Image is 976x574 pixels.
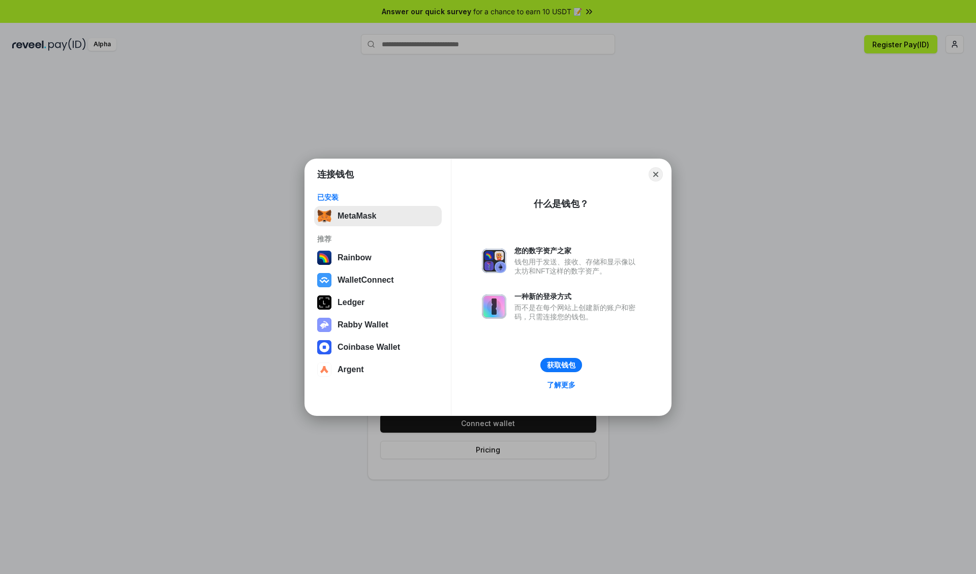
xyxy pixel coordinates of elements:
[314,292,442,313] button: Ledger
[314,315,442,335] button: Rabby Wallet
[514,257,640,276] div: 钱包用于发送、接收、存储和显示像以太坊和NFT这样的数字资产。
[338,320,388,329] div: Rabby Wallet
[317,209,331,223] img: svg+xml,%3Csvg%20fill%3D%22none%22%20height%3D%2233%22%20viewBox%3D%220%200%2035%2033%22%20width%...
[482,249,506,273] img: svg+xml,%3Csvg%20xmlns%3D%22http%3A%2F%2Fwww.w3.org%2F2000%2Fsvg%22%20fill%3D%22none%22%20viewBox...
[534,198,589,210] div: 什么是钱包？
[541,378,582,391] a: 了解更多
[317,234,439,244] div: 推荐
[540,358,582,372] button: 获取钱包
[314,270,442,290] button: WalletConnect
[314,337,442,357] button: Coinbase Wallet
[482,294,506,319] img: svg+xml,%3Csvg%20xmlns%3D%22http%3A%2F%2Fwww.w3.org%2F2000%2Fsvg%22%20fill%3D%22none%22%20viewBox...
[317,362,331,377] img: svg+xml,%3Csvg%20width%3D%2228%22%20height%3D%2228%22%20viewBox%3D%220%200%2028%2028%22%20fill%3D...
[547,360,575,370] div: 获取钱包
[338,365,364,374] div: Argent
[317,273,331,287] img: svg+xml,%3Csvg%20width%3D%2228%22%20height%3D%2228%22%20viewBox%3D%220%200%2028%2028%22%20fill%3D...
[514,292,640,301] div: 一种新的登录方式
[317,251,331,265] img: svg+xml,%3Csvg%20width%3D%22120%22%20height%3D%22120%22%20viewBox%3D%220%200%20120%20120%22%20fil...
[514,246,640,255] div: 您的数字资产之家
[649,167,663,182] button: Close
[317,340,331,354] img: svg+xml,%3Csvg%20width%3D%2228%22%20height%3D%2228%22%20viewBox%3D%220%200%2028%2028%22%20fill%3D...
[547,380,575,389] div: 了解更多
[338,343,400,352] div: Coinbase Wallet
[314,248,442,268] button: Rainbow
[338,276,394,285] div: WalletConnect
[317,168,354,180] h1: 连接钱包
[514,303,640,321] div: 而不是在每个网站上创建新的账户和密码，只需连接您的钱包。
[338,298,364,307] div: Ledger
[317,193,439,202] div: 已安装
[314,206,442,226] button: MetaMask
[314,359,442,380] button: Argent
[338,253,372,262] div: Rainbow
[317,295,331,310] img: svg+xml,%3Csvg%20xmlns%3D%22http%3A%2F%2Fwww.w3.org%2F2000%2Fsvg%22%20width%3D%2228%22%20height%3...
[338,212,376,221] div: MetaMask
[317,318,331,332] img: svg+xml,%3Csvg%20xmlns%3D%22http%3A%2F%2Fwww.w3.org%2F2000%2Fsvg%22%20fill%3D%22none%22%20viewBox...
